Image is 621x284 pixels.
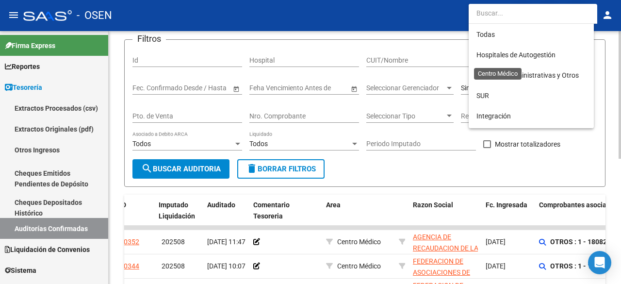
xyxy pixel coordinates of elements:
span: Integración [476,112,511,120]
span: Gestiones Administrativas y Otros [476,71,579,79]
span: Todas [476,24,586,45]
span: SUR [476,92,489,100]
span: Hospitales de Autogestión [476,51,556,59]
div: Open Intercom Messenger [588,251,611,274]
input: dropdown search [469,3,597,23]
